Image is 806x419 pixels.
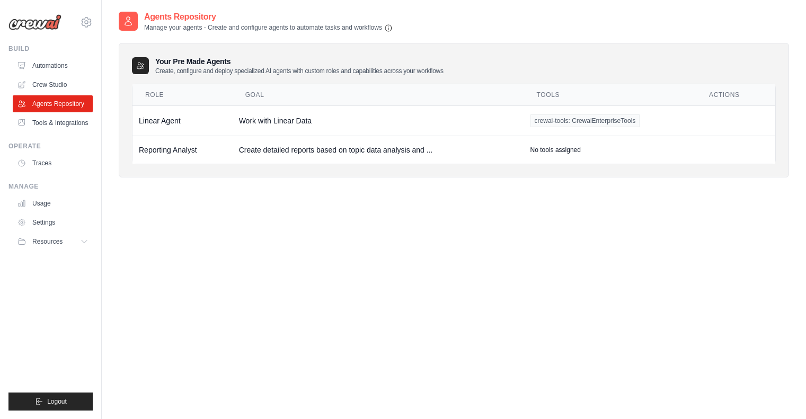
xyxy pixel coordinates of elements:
button: Resources [13,233,93,250]
p: Manage your agents - Create and configure agents to automate tasks and workflows [144,23,393,32]
span: crewai-tools: CrewaiEnterpriseTools [530,114,640,127]
p: Create, configure and deploy specialized AI agents with custom roles and capabilities across your... [155,67,444,75]
a: Agents Repository [13,95,93,112]
th: Role [132,84,233,106]
a: Usage [13,195,93,212]
th: Goal [233,84,524,106]
div: Operate [8,142,93,150]
a: Automations [13,57,93,74]
h3: Your Pre Made Agents [155,56,444,75]
td: Work with Linear Data [233,105,524,136]
a: Tools & Integrations [13,114,93,131]
button: Logout [8,393,93,411]
a: Traces [13,155,93,172]
div: Build [8,44,93,53]
th: Tools [524,84,697,106]
h2: Agents Repository [144,11,393,23]
td: Reporting Analyst [132,136,233,164]
td: Linear Agent [132,105,233,136]
td: Create detailed reports based on topic data analysis and ... [233,136,524,164]
img: Logo [8,14,61,30]
p: No tools assigned [530,146,581,154]
span: Resources [32,237,63,246]
th: Actions [696,84,775,106]
a: Settings [13,214,93,231]
a: Crew Studio [13,76,93,93]
div: Manage [8,182,93,191]
iframe: Chat Widget [753,368,806,419]
span: Logout [47,397,67,406]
